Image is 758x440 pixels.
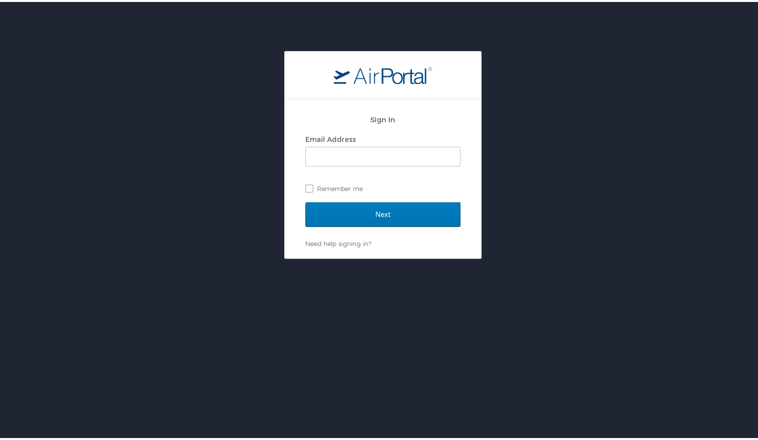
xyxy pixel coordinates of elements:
[334,64,432,82] img: logo
[305,238,371,246] a: Need help signing in?
[305,133,356,141] label: Email Address
[305,179,460,194] label: Remember me
[305,200,460,225] input: Next
[305,112,460,123] h2: Sign In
